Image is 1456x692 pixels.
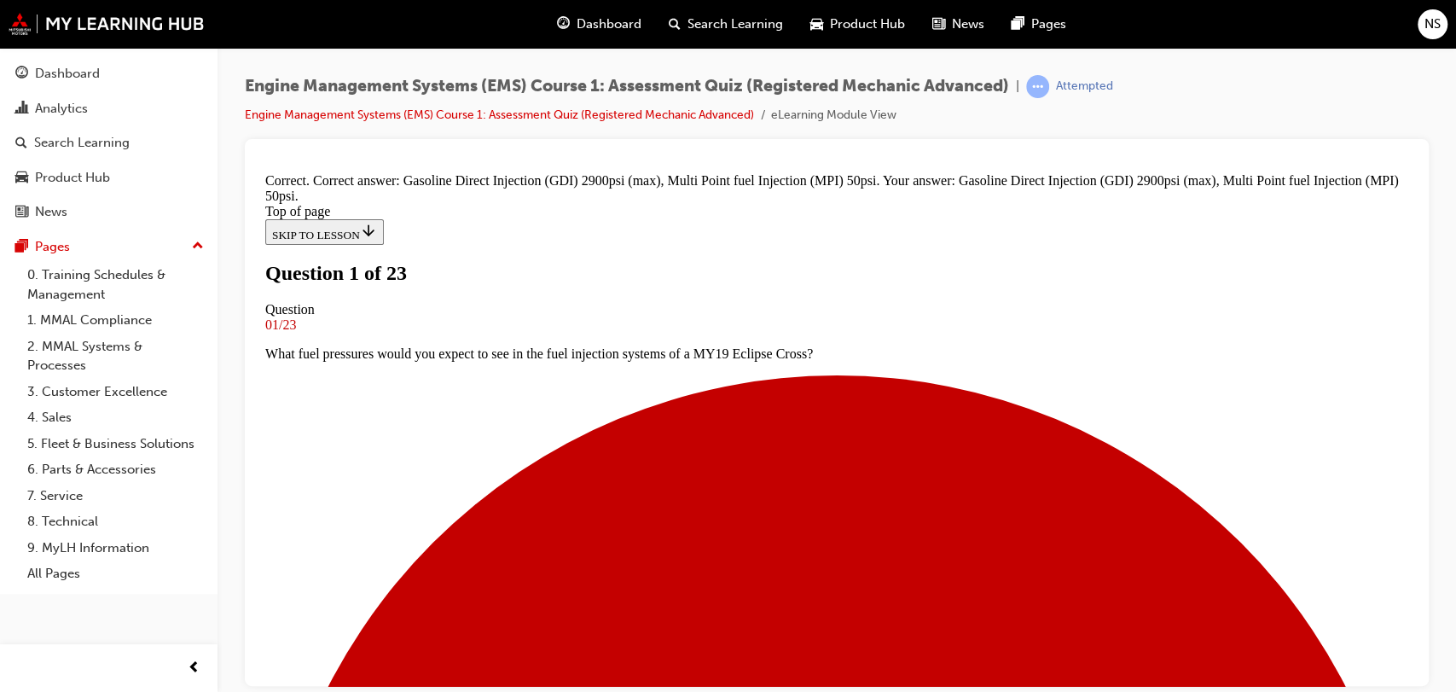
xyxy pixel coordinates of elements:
[192,236,204,258] span: up-icon
[7,38,1150,53] div: Top of page
[687,15,783,34] span: Search Learning
[35,202,67,222] div: News
[655,7,797,42] a: search-iconSearch Learning
[1026,75,1049,98] span: learningRecordVerb_ATTEMPT-icon
[998,7,1080,42] a: pages-iconPages
[1418,9,1447,39] button: NS
[1056,79,1113,95] div: Attempted
[20,379,211,405] a: 3. Customer Excellence
[7,151,1150,166] div: 01/23
[771,106,896,125] li: eLearning Module View
[34,133,130,153] div: Search Learning
[35,237,70,257] div: Pages
[20,404,211,431] a: 4. Sales
[7,96,1150,119] h1: Question 1 of 23
[9,13,205,35] img: mmal
[543,7,655,42] a: guage-iconDashboard
[20,535,211,561] a: 9. MyLH Information
[7,231,211,263] button: Pages
[20,456,211,483] a: 6. Parts & Accessories
[35,168,110,188] div: Product Hub
[1016,77,1019,96] span: |
[35,64,100,84] div: Dashboard
[20,431,211,457] a: 5. Fleet & Business Solutions
[15,136,27,151] span: search-icon
[797,7,919,42] a: car-iconProduct Hub
[15,102,28,117] span: chart-icon
[20,483,211,509] a: 7. Service
[577,15,641,34] span: Dashboard
[557,14,570,35] span: guage-icon
[932,14,945,35] span: news-icon
[20,561,211,587] a: All Pages
[1031,15,1066,34] span: Pages
[7,7,1150,38] div: Correct. Correct answer: Gasoline Direct Injection (GDI) 2900psi (max), Multi Point fuel Injectio...
[669,14,681,35] span: search-icon
[7,180,1150,195] p: What fuel pressures would you expect to see in the fuel injection systems of a MY19 Eclipse Cross?
[1424,15,1441,34] span: NS
[7,58,211,90] a: Dashboard
[7,127,211,159] a: Search Learning
[952,15,984,34] span: News
[20,334,211,379] a: 2. MMAL Systems & Processes
[15,240,28,255] span: pages-icon
[7,162,211,194] a: Product Hub
[20,307,211,334] a: 1. MMAL Compliance
[20,262,211,307] a: 0. Training Schedules & Management
[20,509,211,535] a: 8. Technical
[7,55,211,231] button: DashboardAnalyticsSearch LearningProduct HubNews
[245,77,1009,96] span: Engine Management Systems (EMS) Course 1: Assessment Quiz (Registered Mechanic Advanced)
[830,15,905,34] span: Product Hub
[188,658,200,679] span: prev-icon
[7,93,211,125] a: Analytics
[15,171,28,186] span: car-icon
[245,108,754,122] a: Engine Management Systems (EMS) Course 1: Assessment Quiz (Registered Mechanic Advanced)
[7,53,125,79] button: SKIP TO LESSON
[810,14,823,35] span: car-icon
[7,196,211,228] a: News
[7,136,1150,151] div: Question
[919,7,998,42] a: news-iconNews
[15,67,28,82] span: guage-icon
[15,205,28,220] span: news-icon
[14,62,119,75] span: SKIP TO LESSON
[35,99,88,119] div: Analytics
[1012,14,1024,35] span: pages-icon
